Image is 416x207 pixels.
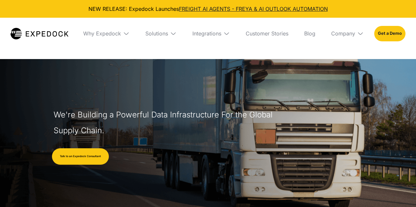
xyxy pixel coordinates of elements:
[179,6,328,12] a: FREIGHT AI AGENTS - FREYA & AI OUTLOOK AUTOMATION
[54,107,276,138] h1: We're Building a Powerful Data Infrastructure For the Global Supply Chain.
[331,30,355,37] div: Company
[240,18,294,49] a: Customer Stories
[192,30,221,37] div: Integrations
[145,30,168,37] div: Solutions
[52,148,109,165] a: Talk to an Expedock Consultant
[5,5,411,12] div: NEW RELEASE: Expedock Launches
[83,30,121,37] div: Why Expedock
[374,26,405,41] a: Get a Demo
[299,18,321,49] a: Blog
